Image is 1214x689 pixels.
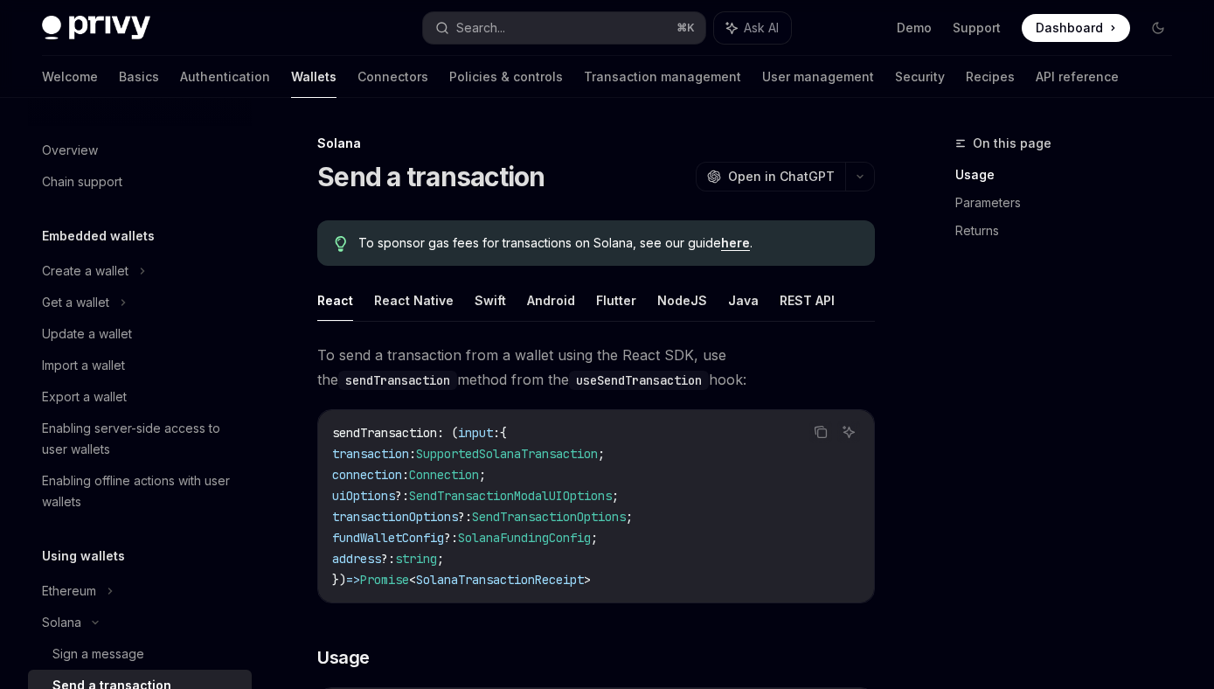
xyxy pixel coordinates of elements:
[28,318,252,350] a: Update a wallet
[500,425,507,441] span: {
[728,280,759,321] button: Java
[332,530,444,546] span: fundWalletConfig
[456,17,505,38] div: Search...
[966,56,1015,98] a: Recipes
[42,418,241,460] div: Enabling server-side access to user wallets
[458,509,472,525] span: ?:
[332,446,409,462] span: transaction
[744,19,779,37] span: Ask AI
[42,226,155,247] h5: Embedded wallets
[1036,56,1119,98] a: API reference
[28,166,252,198] a: Chain support
[357,56,428,98] a: Connectors
[42,171,122,192] div: Chain support
[332,467,402,483] span: connection
[493,425,500,441] span: :
[42,581,96,602] div: Ethereum
[42,16,150,40] img: dark logo
[696,162,845,191] button: Open in ChatGPT
[416,572,584,588] span: SolanaTransactionReceipt
[42,324,132,344] div: Update a wallet
[1144,14,1172,42] button: Toggle dark mode
[1022,14,1130,42] a: Dashboard
[721,235,750,251] a: here
[335,236,347,252] svg: Tip
[475,280,506,321] button: Swift
[28,638,252,670] a: Sign a message
[444,530,458,546] span: ?:
[569,371,709,390] code: useSendTransaction
[897,19,932,37] a: Demo
[42,355,125,376] div: Import a wallet
[955,189,1186,217] a: Parameters
[437,551,444,567] span: ;
[596,280,636,321] button: Flutter
[28,465,252,518] a: Enabling offline actions with user wallets
[449,56,563,98] a: Policies & controls
[955,161,1186,189] a: Usage
[332,488,395,504] span: uiOptions
[953,19,1001,37] a: Support
[395,488,409,504] span: ?:
[676,21,695,35] span: ⌘ K
[780,280,835,321] button: REST API
[42,261,128,282] div: Create a wallet
[409,446,416,462] span: :
[728,168,835,185] span: Open in ChatGPT
[1036,19,1103,37] span: Dashboard
[472,509,626,525] span: SendTransactionOptions
[527,280,575,321] button: Android
[598,446,605,462] span: ;
[591,530,598,546] span: ;
[28,381,252,413] a: Export a wallet
[317,343,875,392] span: To send a transaction from a wallet using the React SDK, use the method from the hook:
[332,551,381,567] span: address
[458,425,493,441] span: input
[409,467,479,483] span: Connection
[52,644,144,665] div: Sign a message
[423,12,704,44] button: Search...⌘K
[28,413,252,465] a: Enabling server-side access to user wallets
[42,292,109,313] div: Get a wallet
[346,572,360,588] span: =>
[28,135,252,166] a: Overview
[317,280,353,321] button: React
[358,234,857,252] span: To sponsor gas fees for transactions on Solana, see our guide .
[584,56,741,98] a: Transaction management
[317,135,875,152] div: Solana
[42,386,127,407] div: Export a wallet
[338,371,457,390] code: sendTransaction
[409,488,612,504] span: SendTransactionModalUIOptions
[437,425,458,441] span: : (
[809,421,832,443] button: Copy the contents from the code block
[332,509,458,525] span: transactionOptions
[479,467,486,483] span: ;
[584,572,591,588] span: >
[973,133,1051,154] span: On this page
[458,530,591,546] span: SolanaFundingConfig
[374,280,454,321] button: React Native
[895,56,945,98] a: Security
[626,509,633,525] span: ;
[42,140,98,161] div: Overview
[955,217,1186,245] a: Returns
[42,546,125,567] h5: Using wallets
[837,421,860,443] button: Ask AI
[714,12,791,44] button: Ask AI
[180,56,270,98] a: Authentication
[402,467,409,483] span: :
[360,572,409,588] span: Promise
[332,572,346,588] span: })
[332,425,437,441] span: sendTransaction
[762,56,874,98] a: User management
[42,470,241,512] div: Enabling offline actions with user wallets
[317,161,545,192] h1: Send a transaction
[291,56,336,98] a: Wallets
[28,350,252,381] a: Import a wallet
[381,551,395,567] span: ?:
[409,572,416,588] span: <
[42,56,98,98] a: Welcome
[317,645,370,670] span: Usage
[119,56,159,98] a: Basics
[612,488,619,504] span: ;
